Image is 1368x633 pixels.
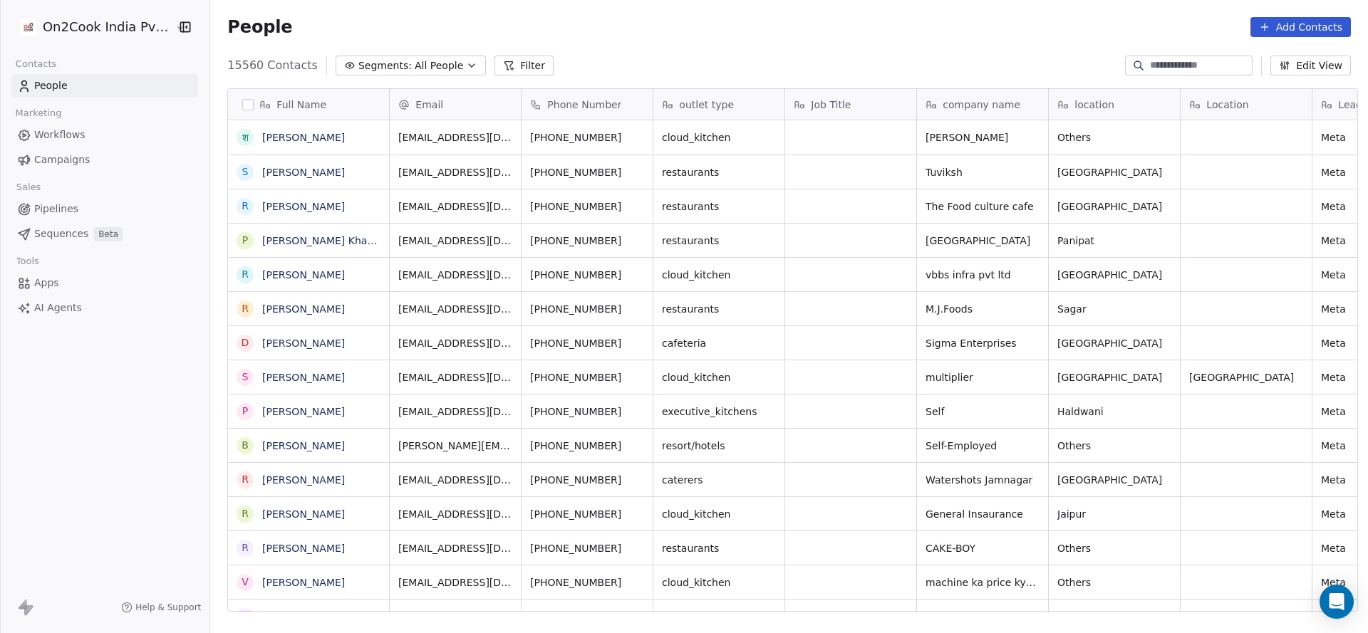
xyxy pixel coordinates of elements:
a: [PERSON_NAME] [262,303,345,315]
span: Segments: [358,58,412,73]
span: cloud_kitchen [662,575,776,590]
a: [PERSON_NAME] [262,132,345,143]
div: b [242,438,249,453]
span: Sigma Enterprises [926,336,1040,350]
span: resort/hotels [662,439,776,453]
div: S [242,370,249,384]
span: Location [1206,98,1248,112]
a: [PERSON_NAME] [262,577,345,588]
span: AI Agents [34,300,82,315]
img: on2cook%20logo-04%20copy.jpg [20,19,37,36]
a: [PERSON_NAME] Kharvb [262,235,383,246]
span: [EMAIL_ADDRESS][DOMAIN_NAME] [398,404,512,419]
span: vbbs infra pvt ltd [926,268,1040,282]
div: V [242,575,249,590]
span: General Insaurance [926,507,1040,521]
div: location [1049,89,1180,120]
span: [PERSON_NAME] [926,130,1040,145]
span: [PHONE_NUMBER] [530,610,644,624]
span: caterers [662,473,776,487]
span: 15560 Contacts [227,57,318,74]
div: M [241,609,249,624]
div: R [242,506,249,521]
div: R [242,301,249,316]
span: Phone Number [547,98,621,112]
span: [PHONE_NUMBER] [530,473,644,487]
span: [GEOGRAPHIC_DATA] [1057,336,1171,350]
span: [GEOGRAPHIC_DATA] [1057,473,1171,487]
span: restaurants [662,234,776,248]
a: [PERSON_NAME] [262,201,345,212]
span: [PHONE_NUMBER] [530,404,644,419]
div: R [242,267,249,282]
span: Tools [10,251,45,272]
span: [EMAIL_ADDRESS][DOMAIN_NAME] [398,234,512,248]
div: grid [228,120,390,612]
span: [EMAIL_ADDRESS][DOMAIN_NAME] [398,336,512,350]
div: company name [917,89,1048,120]
div: R [242,472,249,487]
span: Campaigns [34,152,90,167]
span: M.J.Foods [926,302,1040,316]
span: On2Cook India Pvt. Ltd. [43,18,172,36]
span: Email [415,98,443,112]
span: The Food culture cafe [926,199,1040,214]
button: Add Contacts [1250,17,1351,37]
span: [PHONE_NUMBER] [530,268,644,282]
span: [EMAIL_ADDRESS][DOMAIN_NAME] [398,541,512,555]
span: [EMAIL_ADDRESS][DOMAIN_NAME] [398,370,512,384]
span: People [34,78,68,93]
a: [PERSON_NAME] [262,406,345,417]
div: श [242,130,249,145]
span: restaurants [662,165,776,179]
span: All People [415,58,463,73]
a: Campaigns [11,148,198,172]
a: Help & Support [121,602,201,613]
div: Location [1181,89,1312,120]
a: People [11,74,198,98]
span: cloud_kitchen [662,370,776,384]
span: [EMAIL_ADDRESS][DOMAIN_NAME] [398,610,512,624]
span: [EMAIL_ADDRESS][DOMAIN_NAME] [398,130,512,145]
span: CAKE-BOY [926,541,1040,555]
span: restaurants [662,199,776,214]
span: [EMAIL_ADDRESS][DOMAIN_NAME] [398,507,512,521]
span: [EMAIL_ADDRESS][DOMAIN_NAME] [398,199,512,214]
button: On2Cook India Pvt. Ltd. [17,15,166,39]
span: cloud_kitchen [662,507,776,521]
span: Watershots Jamnagar [926,473,1040,487]
div: P [242,404,248,419]
div: Email [390,89,521,120]
span: Others [1057,130,1171,145]
span: Jaipur [1057,507,1171,521]
a: Workflows [11,123,198,147]
span: [EMAIL_ADDRESS][DOMAIN_NAME] [398,268,512,282]
span: restaurants [662,541,776,555]
span: [GEOGRAPHIC_DATA] [1057,165,1171,179]
span: [GEOGRAPHIC_DATA] [926,234,1040,248]
span: [GEOGRAPHIC_DATA] [1189,370,1303,384]
span: [EMAIL_ADDRESS][DOMAIN_NAME] [398,473,512,487]
span: location [1074,98,1114,112]
span: company name [943,98,1020,112]
span: People [227,16,292,38]
span: Panipat [1057,234,1171,248]
span: Apps [34,276,59,291]
span: [PHONE_NUMBER] [530,130,644,145]
span: Contacts [9,53,63,75]
span: Marketing [9,103,68,124]
span: Others [1057,439,1171,453]
span: Pipelines [34,202,78,216]
a: [PERSON_NAME] [262,167,345,178]
span: [PHONE_NUMBER] [530,370,644,384]
span: New start in October [926,610,1040,624]
span: Others [1057,541,1171,555]
span: [PERSON_NAME][EMAIL_ADDRESS][PERSON_NAME][DOMAIN_NAME] [398,439,512,453]
span: Sales [10,177,47,198]
span: Sequences [34,226,88,241]
span: [EMAIL_ADDRESS][DOMAIN_NAME] [398,165,512,179]
div: R [242,540,249,555]
span: restaurants [662,610,776,624]
span: Help & Support [135,602,201,613]
button: Edit View [1270,56,1351,75]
